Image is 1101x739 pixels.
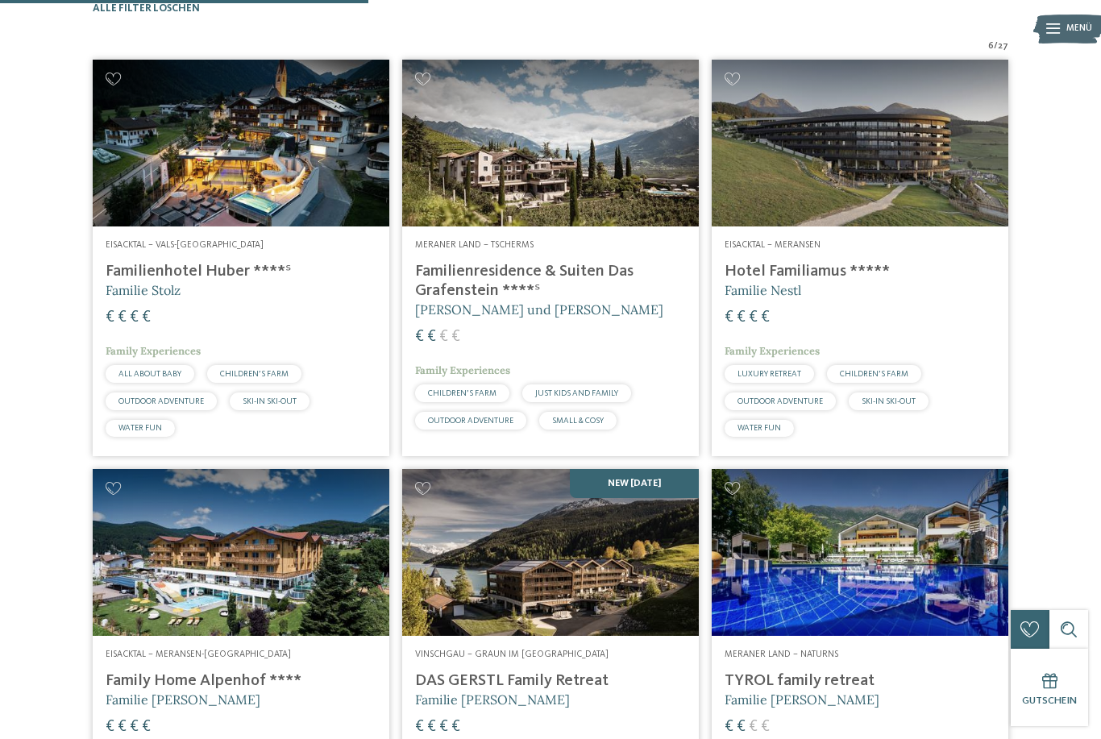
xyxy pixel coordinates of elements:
span: Familie [PERSON_NAME] [106,691,260,708]
img: Familienhotels gesucht? Hier findet ihr die besten! [712,60,1008,226]
span: Vinschgau – Graun im [GEOGRAPHIC_DATA] [415,650,609,659]
span: [PERSON_NAME] und [PERSON_NAME] [415,301,663,318]
span: Alle Filter löschen [93,3,200,14]
span: € [415,719,424,735]
img: Familienhotels gesucht? Hier findet ihr die besten! [93,60,389,226]
img: Familien Wellness Residence Tyrol **** [712,469,1008,636]
img: Familienhotels gesucht? Hier findet ihr die besten! [402,469,699,636]
span: Eisacktal – Vals-[GEOGRAPHIC_DATA] [106,240,264,250]
span: € [130,309,139,326]
span: / [994,40,998,53]
h4: Familienhotel Huber ****ˢ [106,262,376,281]
span: SKI-IN SKI-OUT [862,397,916,405]
span: € [749,719,758,735]
span: Familie [PERSON_NAME] [725,691,879,708]
span: € [118,309,127,326]
span: Family Experiences [725,344,820,358]
span: Familie Nestl [725,282,801,298]
span: 27 [998,40,1008,53]
span: Familie [PERSON_NAME] [415,691,570,708]
span: € [118,719,127,735]
span: € [142,719,151,735]
span: ALL ABOUT BABY [118,370,181,378]
span: € [761,309,770,326]
span: € [451,719,460,735]
span: OUTDOOR ADVENTURE [428,417,513,425]
span: WATER FUN [737,424,781,432]
span: € [427,329,436,345]
span: Family Experiences [415,363,510,377]
span: € [142,309,151,326]
span: € [427,719,436,735]
span: CHILDREN’S FARM [220,370,289,378]
span: WATER FUN [118,424,162,432]
span: Gutschein [1022,695,1077,706]
span: 6 [988,40,994,53]
span: Meraner Land – Tscherms [415,240,534,250]
span: € [749,309,758,326]
span: Eisacktal – Meransen-[GEOGRAPHIC_DATA] [106,650,291,659]
span: € [415,329,424,345]
h4: Family Home Alpenhof **** [106,671,376,691]
span: € [451,329,460,345]
span: € [106,309,114,326]
span: € [725,719,733,735]
span: OUTDOOR ADVENTURE [737,397,823,405]
span: € [737,719,746,735]
a: Familienhotels gesucht? Hier findet ihr die besten! Eisacktal – Vals-[GEOGRAPHIC_DATA] Familienho... [93,60,389,456]
h4: DAS GERSTL Family Retreat [415,671,686,691]
a: Gutschein [1011,649,1088,726]
h4: TYROL family retreat [725,671,995,691]
img: Family Home Alpenhof **** [93,469,389,636]
span: € [106,719,114,735]
span: JUST KIDS AND FAMILY [535,389,618,397]
span: CHILDREN’S FARM [428,389,496,397]
span: € [130,719,139,735]
span: € [737,309,746,326]
img: Familienhotels gesucht? Hier findet ihr die besten! [402,60,699,226]
span: Meraner Land – Naturns [725,650,838,659]
a: Familienhotels gesucht? Hier findet ihr die besten! Eisacktal – Meransen Hotel Familiamus ***** F... [712,60,1008,456]
span: CHILDREN’S FARM [840,370,908,378]
span: € [439,719,448,735]
h4: Familienresidence & Suiten Das Grafenstein ****ˢ [415,262,686,301]
span: OUTDOOR ADVENTURE [118,397,204,405]
span: € [761,719,770,735]
span: Familie Stolz [106,282,181,298]
span: LUXURY RETREAT [737,370,801,378]
span: € [725,309,733,326]
span: Family Experiences [106,344,201,358]
a: Familienhotels gesucht? Hier findet ihr die besten! Meraner Land – Tscherms Familienresidence & S... [402,60,699,456]
span: Eisacktal – Meransen [725,240,821,250]
span: SKI-IN SKI-OUT [243,397,297,405]
span: € [439,329,448,345]
span: SMALL & COSY [552,417,604,425]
